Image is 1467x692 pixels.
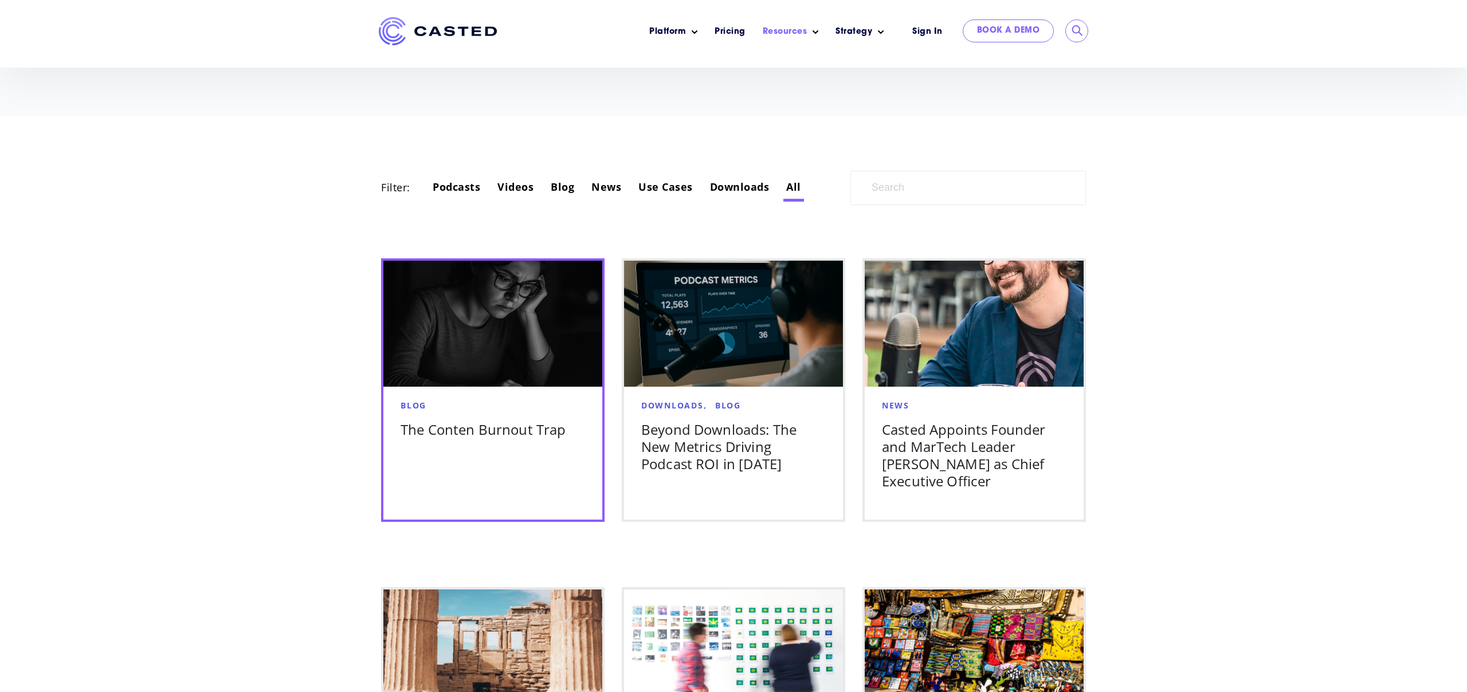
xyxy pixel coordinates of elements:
span: News [882,400,909,411]
a: Blog [551,180,574,194]
span: , [704,400,707,411]
h5: Beyond Downloads: The New Metrics Driving Podcast ROI in [DATE] [641,421,826,473]
input: Submit [1072,25,1083,37]
span: Blog [715,400,741,411]
a: Sign In [898,19,957,44]
a: Downloads [710,180,770,194]
span: Blog [401,400,426,411]
img: Casted_Logo_Horizontal_FullColor_PUR_BLUE [379,17,497,45]
a: Resources [763,26,807,38]
input: Search [850,171,1086,205]
h5: The Conten Burnout Trap [401,421,585,438]
a: Pricing [715,26,746,38]
span: Downloads [641,400,704,411]
img: Casted names Adam Patarino as CEO [865,261,1084,387]
a: Casted names Adam Patarino as CEO News Casted Appoints Founder and MarTech Leader [PERSON_NAME] a... [862,258,1086,522]
a: All [786,180,801,194]
a: Videos [497,180,534,194]
a: Blog The Conten Burnout Trap [381,258,605,522]
a: Platform [649,26,686,38]
a: News [591,180,621,194]
nav: Main menu [514,17,892,46]
a: Book a Demo [963,19,1054,42]
a: Podcasts [433,180,480,194]
a: Strategy [836,26,872,38]
a: Downloads, Blog Beyond Downloads: The New Metrics Driving Podcast ROI in [DATE] [622,258,845,522]
a: Use Cases [638,180,693,194]
h5: Casted Appoints Founder and MarTech Leader [PERSON_NAME] as Chief Executive Officer [882,421,1066,490]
